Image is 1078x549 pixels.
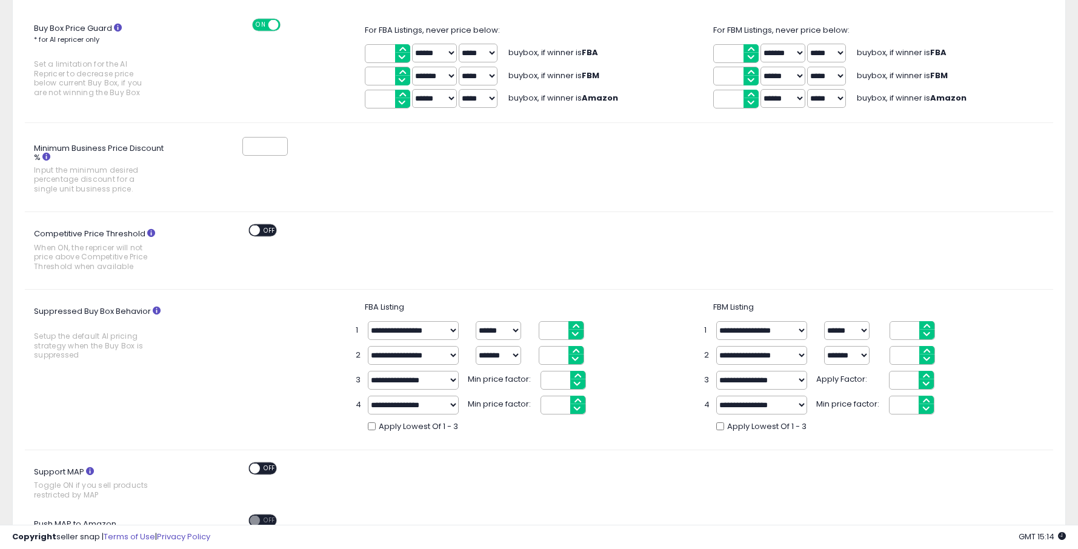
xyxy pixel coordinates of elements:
[857,92,967,104] span: buybox, if winner is
[260,225,279,236] span: OFF
[930,47,947,58] b: FBA
[704,325,710,336] span: 1
[704,399,710,411] span: 4
[279,19,298,30] span: OFF
[12,531,210,543] div: seller snap | |
[704,350,710,361] span: 2
[713,301,754,313] span: FBM Listing
[34,165,151,193] span: Input the minimum desired percentage discount for a single unit business price.
[25,462,181,506] label: Support MAP
[468,396,534,410] span: Min price factor:
[260,463,279,473] span: OFF
[1019,531,1066,542] span: 2025-08-13 15:14 GMT
[104,531,155,542] a: Terms of Use
[34,59,151,97] span: Set a limitation for the AI Repricer to decrease price below current Buy Box, if you are not winn...
[930,70,948,81] b: FBM
[356,374,362,386] span: 3
[508,47,598,58] span: buybox, if winner is
[508,70,599,81] span: buybox, if winner is
[356,350,362,361] span: 2
[260,516,279,526] span: OFF
[25,19,181,104] label: Buy Box Price Guard
[468,371,534,385] span: Min price factor:
[508,92,618,104] span: buybox, if winner is
[727,421,807,433] span: Apply Lowest Of 1 - 3
[582,70,599,81] b: FBM
[34,481,151,499] span: Toggle ON if you sell products restricted by MAP
[704,374,710,386] span: 3
[816,371,883,385] span: Apply Factor:
[34,35,99,44] small: * for AI repricer only
[365,301,404,313] span: FBA Listing
[582,92,618,104] b: Amazon
[816,396,883,410] span: Min price factor:
[253,19,268,30] span: ON
[25,224,181,277] label: Competitive Price Threshold
[157,531,210,542] a: Privacy Policy
[34,331,151,359] span: Setup the default AI pricing strategy when the Buy Box is suppressed
[25,302,181,366] label: Suppressed Buy Box Behavior
[713,24,850,36] span: For FBM Listings, never price below:
[582,47,598,58] b: FBA
[356,325,362,336] span: 1
[34,243,151,271] span: When ON, the repricer will not price above Competitive Price Threshold when available
[930,92,967,104] b: Amazon
[857,47,947,58] span: buybox, if winner is
[12,531,56,542] strong: Copyright
[857,70,948,81] span: buybox, if winner is
[365,24,500,36] span: For FBA Listings, never price below:
[379,421,458,433] span: Apply Lowest Of 1 - 3
[356,399,362,411] span: 4
[25,139,181,200] label: Minimum Business Price Discount %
